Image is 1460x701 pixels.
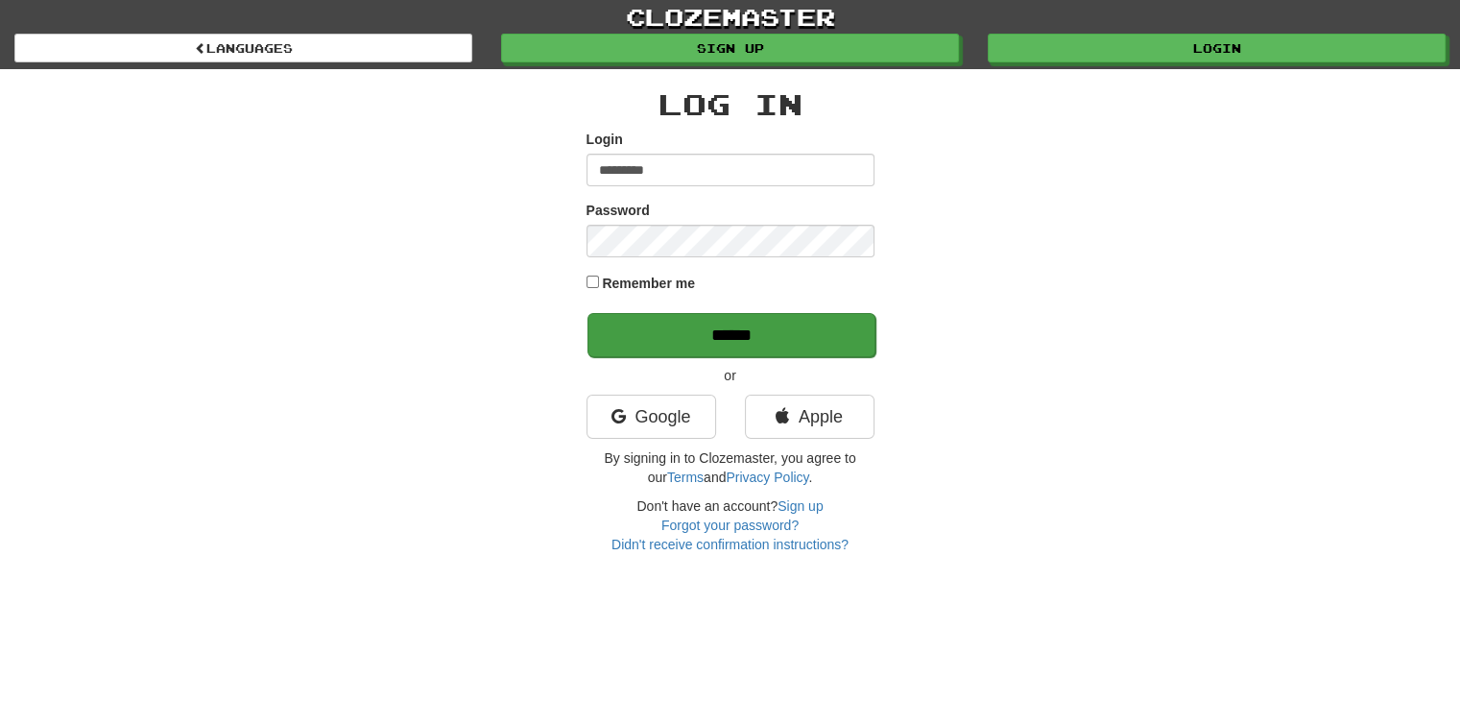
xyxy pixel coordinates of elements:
a: Languages [14,34,472,62]
label: Password [586,201,650,220]
p: By signing in to Clozemaster, you agree to our and . [586,448,874,487]
a: Privacy Policy [726,470,808,485]
p: or [586,366,874,385]
div: Don't have an account? [586,496,874,554]
a: Login [988,34,1446,62]
a: Forgot your password? [661,518,799,533]
a: Sign up [501,34,959,62]
a: Didn't receive confirmation instructions? [611,537,849,552]
label: Login [586,130,623,149]
h2: Log In [586,88,874,120]
a: Google [586,395,716,439]
a: Terms [667,470,704,485]
a: Sign up [778,498,823,514]
a: Apple [745,395,874,439]
label: Remember me [602,274,695,293]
